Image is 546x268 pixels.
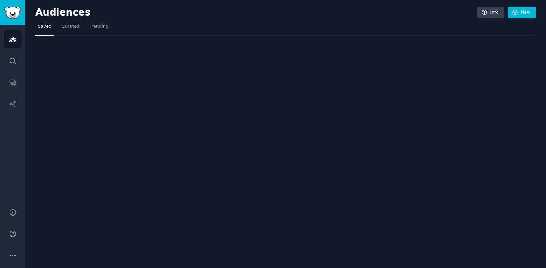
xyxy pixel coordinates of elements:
a: Info [477,7,504,19]
a: Trending [87,21,111,36]
h2: Audiences [35,7,477,18]
span: Saved [38,24,52,30]
a: New [508,7,536,19]
a: Saved [35,21,54,36]
span: Trending [90,24,108,30]
a: Curated [59,21,82,36]
img: GummySearch logo [4,7,21,19]
span: Curated [62,24,79,30]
